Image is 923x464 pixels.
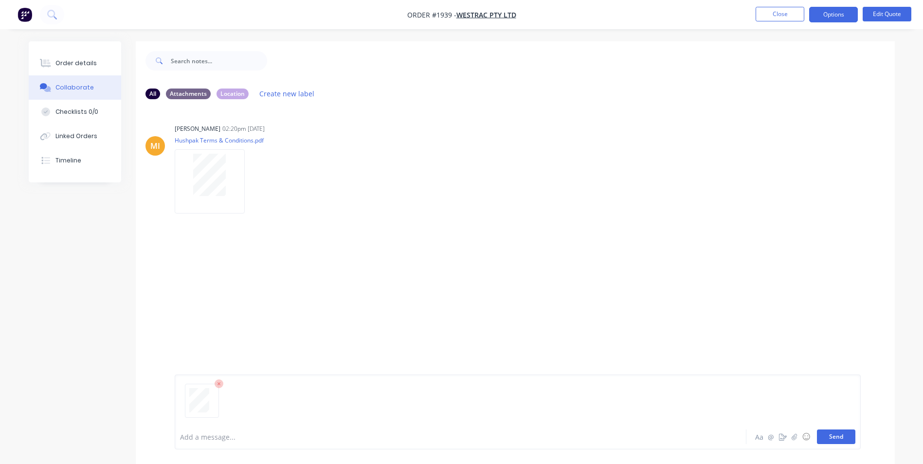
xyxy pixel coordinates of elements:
[175,125,220,133] div: [PERSON_NAME]
[29,148,121,173] button: Timeline
[809,7,858,22] button: Options
[175,136,264,144] p: Hushpak Terms & Conditions.pdf
[29,124,121,148] button: Linked Orders
[217,89,249,99] div: Location
[55,83,94,92] div: Collaborate
[754,431,765,443] button: Aa
[222,125,265,133] div: 02:20pm [DATE]
[254,87,320,100] button: Create new label
[18,7,32,22] img: Factory
[456,10,516,19] a: WesTrac Pty Ltd
[150,140,160,152] div: MI
[171,51,267,71] input: Search notes...
[55,156,81,165] div: Timeline
[765,431,777,443] button: @
[29,75,121,100] button: Collaborate
[817,429,855,444] button: Send
[29,51,121,75] button: Order details
[145,89,160,99] div: All
[756,7,804,21] button: Close
[55,132,97,141] div: Linked Orders
[29,100,121,124] button: Checklists 0/0
[800,431,812,443] button: ☺
[407,10,456,19] span: Order #1939 -
[55,59,97,68] div: Order details
[55,107,98,116] div: Checklists 0/0
[166,89,211,99] div: Attachments
[863,7,911,21] button: Edit Quote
